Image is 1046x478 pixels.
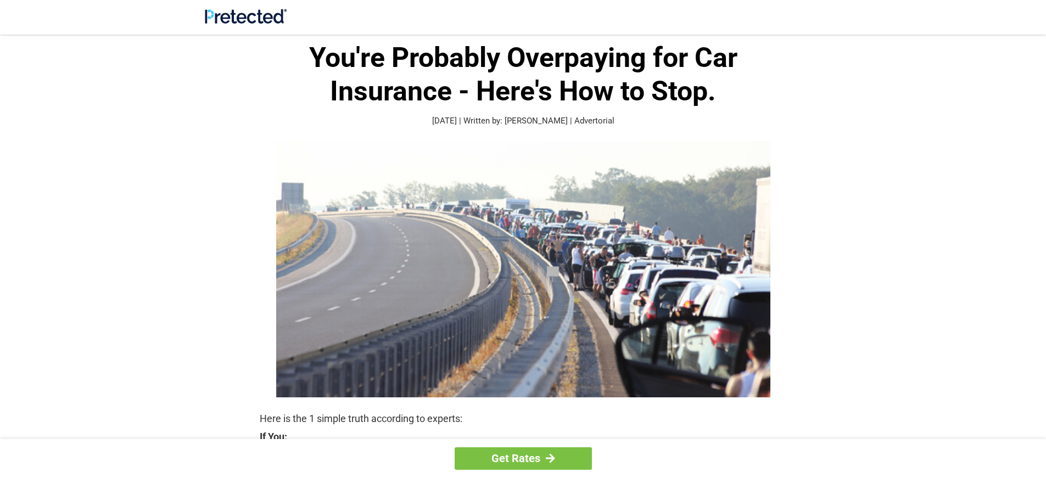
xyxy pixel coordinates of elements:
a: Site Logo [205,15,287,26]
p: [DATE] | Written by: [PERSON_NAME] | Advertorial [260,115,787,127]
p: Here is the 1 simple truth according to experts: [260,411,787,426]
img: Site Logo [205,9,287,24]
h1: You're Probably Overpaying for Car Insurance - Here's How to Stop. [260,41,787,108]
a: Get Rates [455,447,592,470]
strong: If You: [260,432,787,442]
